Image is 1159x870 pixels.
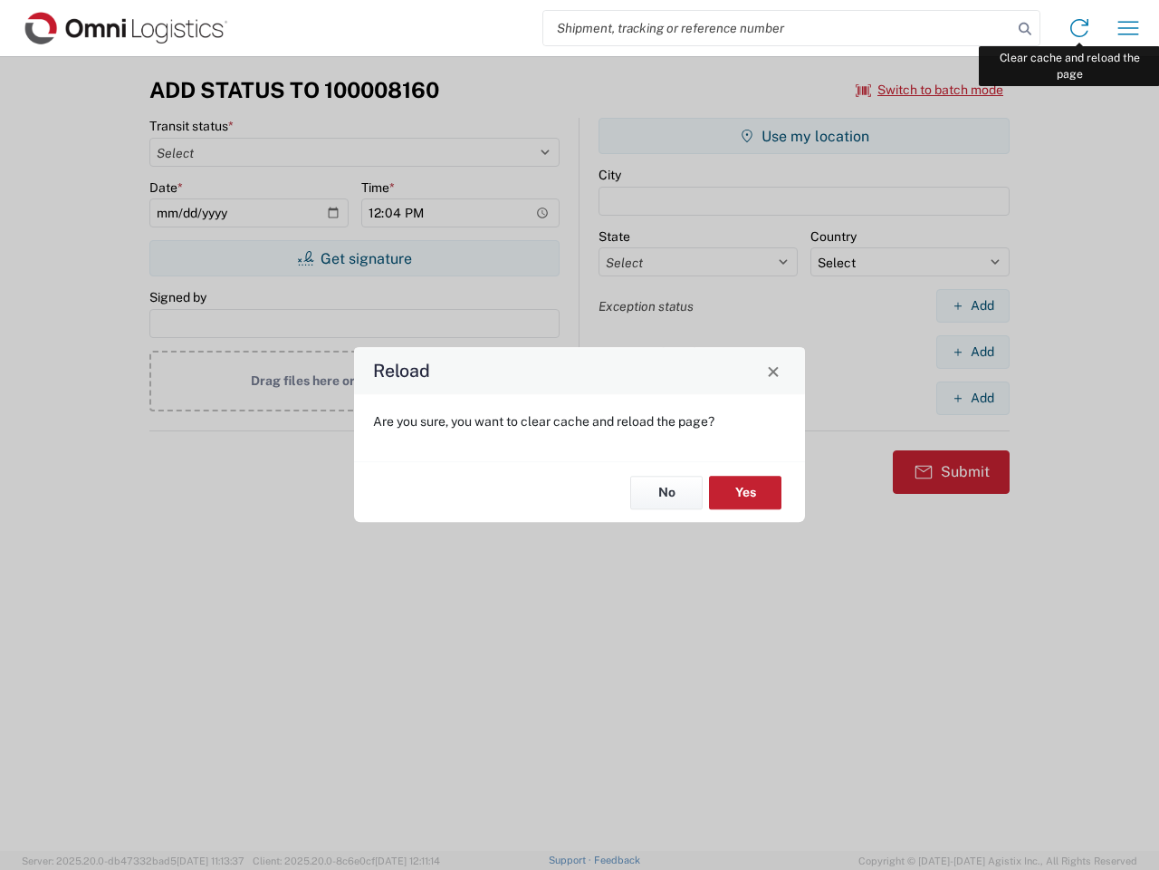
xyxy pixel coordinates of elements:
button: Yes [709,476,781,509]
button: No [630,476,703,509]
p: Are you sure, you want to clear cache and reload the page? [373,413,786,430]
button: Close [761,358,786,383]
h4: Reload [373,358,430,384]
input: Shipment, tracking or reference number [543,11,1012,45]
